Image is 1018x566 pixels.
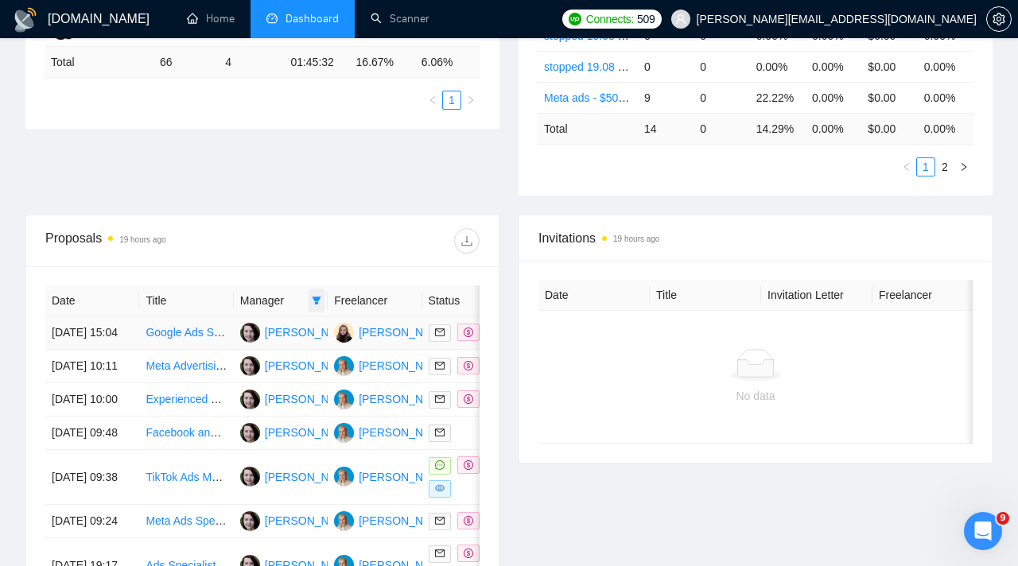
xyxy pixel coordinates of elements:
td: 9 [638,82,694,113]
img: IG [240,511,260,531]
th: Invitation Letter [761,280,872,311]
li: Next Page [461,91,480,110]
a: setting [986,13,1012,25]
a: AS[PERSON_NAME] [334,470,450,483]
img: logo [13,7,38,33]
td: Total [45,47,153,78]
div: Proposals [45,228,262,254]
iframe: Intercom live chat [964,512,1002,550]
a: IG[PERSON_NAME] [240,392,356,405]
div: [PERSON_NAME] [359,324,450,341]
a: IG[PERSON_NAME] [240,359,356,371]
span: 509 [637,10,655,28]
img: IG [240,467,260,487]
span: filter [309,289,324,312]
td: $ 0.00 [861,113,917,144]
th: Freelancer [872,280,984,311]
li: Previous Page [897,157,916,176]
span: dollar [464,394,473,404]
img: AS [334,511,354,531]
td: TikTok Ads Manager for Wellness Program Brand [139,450,233,505]
td: 22.22% [750,82,806,113]
span: right [959,162,969,172]
td: Facebook and Instagram Ads [139,417,233,450]
a: Google Ads Specialist for local personal training studio lead generation [146,326,494,339]
a: AS[PERSON_NAME] [334,514,450,526]
td: 16.67 % [350,47,415,78]
td: [DATE] 09:38 [45,450,139,505]
td: 0 [638,51,694,82]
td: $0.00 [861,82,917,113]
div: [PERSON_NAME] [359,468,450,486]
a: IG[PERSON_NAME] [240,514,356,526]
a: Experienced Digital Marketer for Google and Meta Ads [146,393,415,405]
span: download [455,235,479,247]
img: AS [334,356,354,376]
img: AS [334,467,354,487]
span: dollar [464,549,473,558]
span: mail [435,361,445,370]
li: 2 [935,157,954,176]
td: [DATE] 10:00 [45,383,139,417]
span: dollar [464,460,473,470]
th: Title [650,280,761,311]
span: Manager [240,292,305,309]
td: 6.06 % [415,47,480,78]
td: 66 [153,47,219,78]
span: setting [987,13,1011,25]
img: upwork-logo.png [569,13,581,25]
a: IG[PERSON_NAME] [240,325,356,338]
a: TikTok Ads Manager for Wellness Program Brand [146,471,389,483]
img: AS [334,423,354,443]
th: Date [538,280,650,311]
span: mail [435,549,445,558]
td: Experienced Digital Marketer for Google and Meta Ads [139,383,233,417]
a: searchScanner [371,12,429,25]
a: IG[PERSON_NAME] [240,470,356,483]
span: left [428,95,437,105]
span: eye [435,483,445,493]
img: IG [240,323,260,343]
a: stopped 19.08 - Meta Ads - cases/hook- generating $k [544,60,811,73]
td: 0 [694,51,749,82]
span: mail [435,516,445,525]
div: [PERSON_NAME] [265,324,356,341]
span: dollar [464,516,473,525]
img: TB [334,323,354,343]
th: Manager [234,285,328,316]
a: IG[PERSON_NAME] [240,425,356,438]
td: 01:45:32 [284,47,349,78]
img: IG [240,423,260,443]
span: left [902,162,911,172]
td: Meta Ads Specialist Needed for Lead Generation Campaigns [139,505,233,538]
span: dollar [464,361,473,370]
th: Freelancer [328,285,422,316]
a: Meta Advertising Expert for E-commerce Sales Growth [146,359,415,372]
div: [PERSON_NAME] [265,390,356,408]
span: user [675,14,686,25]
td: 0.00% [918,51,973,82]
span: 9 [997,512,1009,525]
li: 1 [916,157,935,176]
a: 2 [936,158,954,176]
td: Total [538,113,638,144]
span: Invitations [538,228,973,248]
td: 4 [219,47,284,78]
span: message [435,460,445,470]
button: left [423,91,442,110]
td: [DATE] 09:24 [45,505,139,538]
th: Title [139,285,233,316]
div: [PERSON_NAME] [265,468,356,486]
a: homeHome [187,12,235,25]
button: right [461,91,480,110]
span: Connects: [586,10,634,28]
div: [PERSON_NAME] [359,512,450,529]
td: 0.00% [750,51,806,82]
span: mail [435,394,445,404]
img: AS [334,390,354,409]
td: 0.00 % [806,113,861,144]
td: [DATE] 09:48 [45,417,139,450]
td: Meta Advertising Expert for E-commerce Sales Growth [139,350,233,383]
img: IG [240,390,260,409]
td: 0.00% [806,82,861,113]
